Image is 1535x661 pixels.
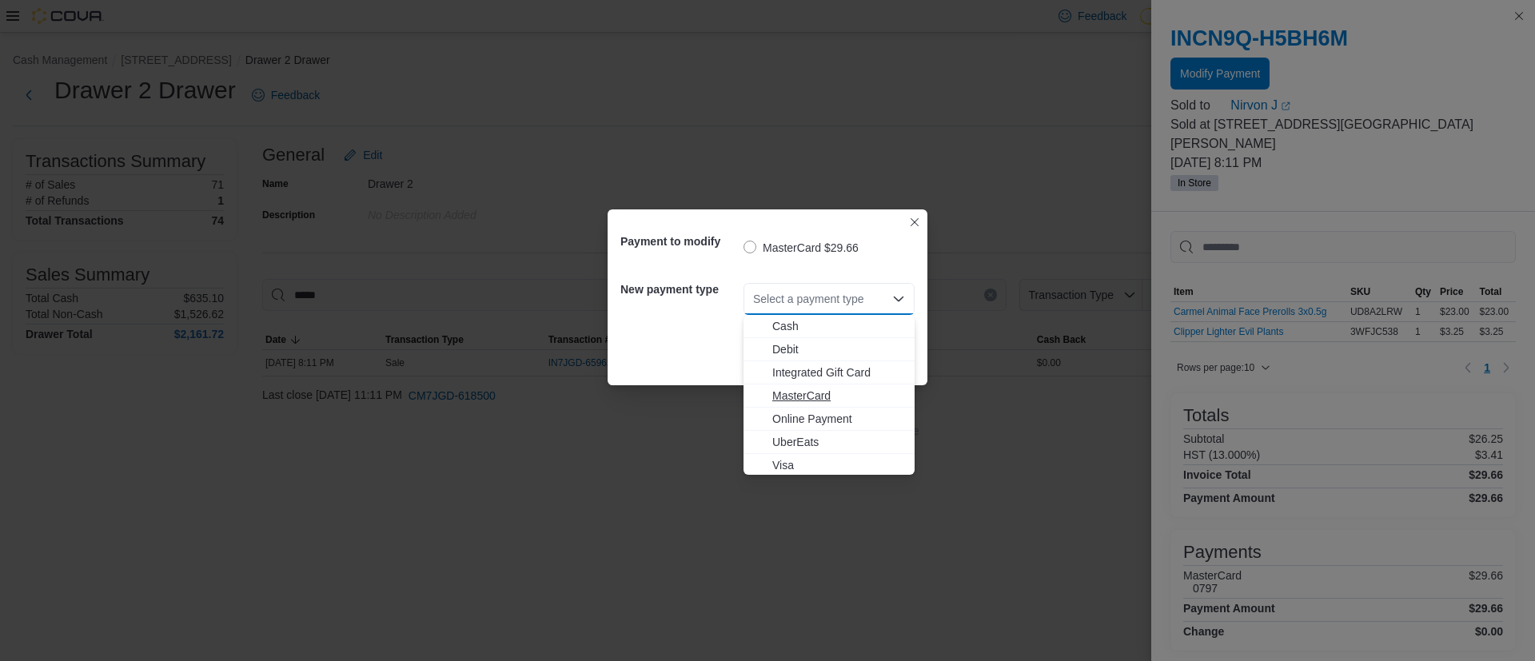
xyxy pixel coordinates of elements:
[772,364,905,380] span: Integrated Gift Card
[772,411,905,427] span: Online Payment
[620,225,740,257] h5: Payment to modify
[772,434,905,450] span: UberEats
[744,431,915,454] button: UberEats
[744,408,915,431] button: Online Payment
[744,338,915,361] button: Debit
[744,315,915,477] div: Choose from the following options
[744,238,859,257] label: MasterCard $29.66
[620,273,740,305] h5: New payment type
[744,454,915,477] button: Visa
[744,315,915,338] button: Cash
[772,318,905,334] span: Cash
[772,388,905,404] span: MasterCard
[744,361,915,384] button: Integrated Gift Card
[772,341,905,357] span: Debit
[772,457,905,473] span: Visa
[892,293,905,305] button: Close list of options
[905,213,924,232] button: Closes this modal window
[753,289,755,309] input: Accessible screen reader label
[744,384,915,408] button: MasterCard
